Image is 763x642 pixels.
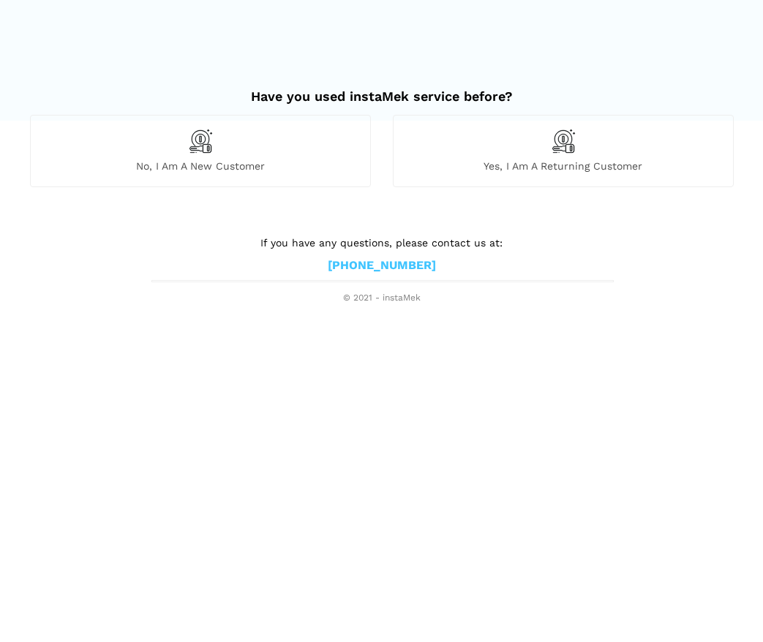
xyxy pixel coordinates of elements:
h2: Have you used instaMek service before? [30,74,734,105]
span: Yes, I am a returning customer [394,159,733,173]
p: If you have any questions, please contact us at: [151,235,612,251]
span: No, I am a new customer [31,159,370,173]
a: [PHONE_NUMBER] [328,258,436,273]
span: © 2021 - instaMek [151,292,612,304]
